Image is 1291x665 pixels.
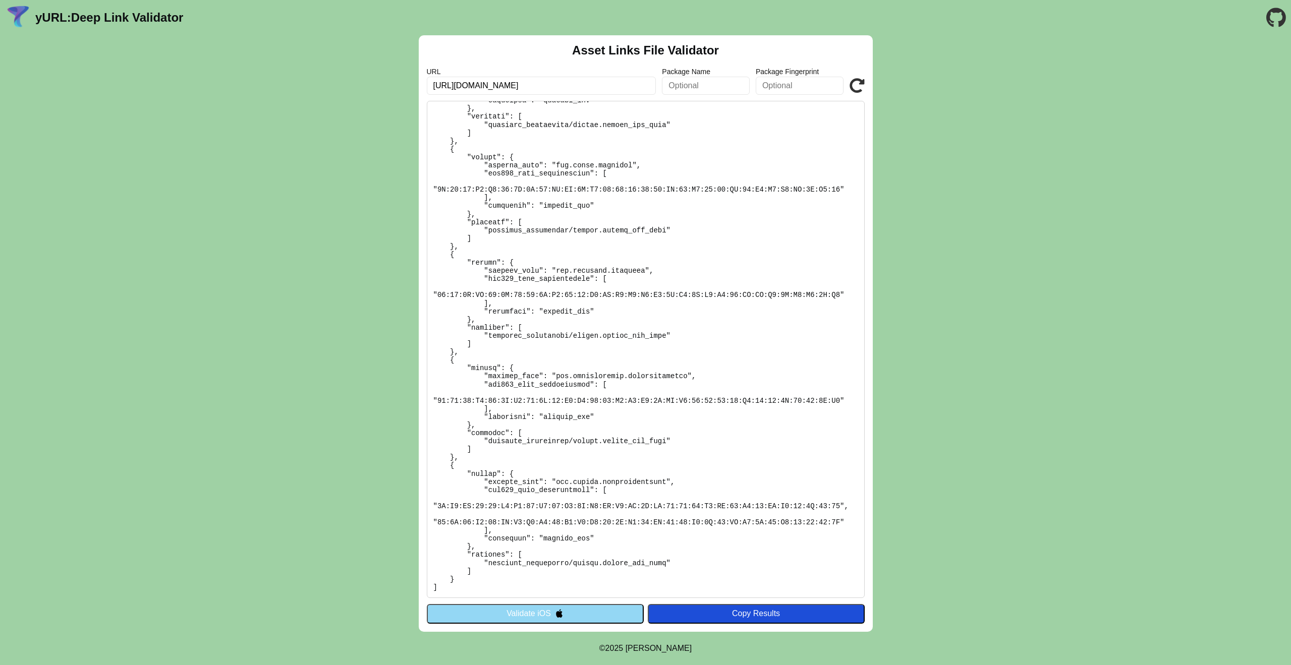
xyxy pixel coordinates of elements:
h2: Asset Links File Validator [572,43,719,57]
button: Copy Results [648,604,865,623]
input: Optional [756,77,844,95]
div: Copy Results [653,609,860,618]
img: yURL Logo [5,5,31,31]
footer: © [599,632,692,665]
span: 2025 [605,644,624,652]
input: Required [427,77,656,95]
pre: Lorem ipsu do: sitam://con.adipisc.elitseddoeiusm.tem/.inci-utlab/etdolorema.aliq En Adminimv: Qu... [427,101,865,598]
label: URL [427,68,656,76]
button: Validate iOS [427,604,644,623]
label: Package Fingerprint [756,68,844,76]
img: appleIcon.svg [555,609,564,618]
a: Michael Ibragimchayev's Personal Site [626,644,692,652]
a: yURL:Deep Link Validator [35,11,183,25]
input: Optional [662,77,750,95]
label: Package Name [662,68,750,76]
